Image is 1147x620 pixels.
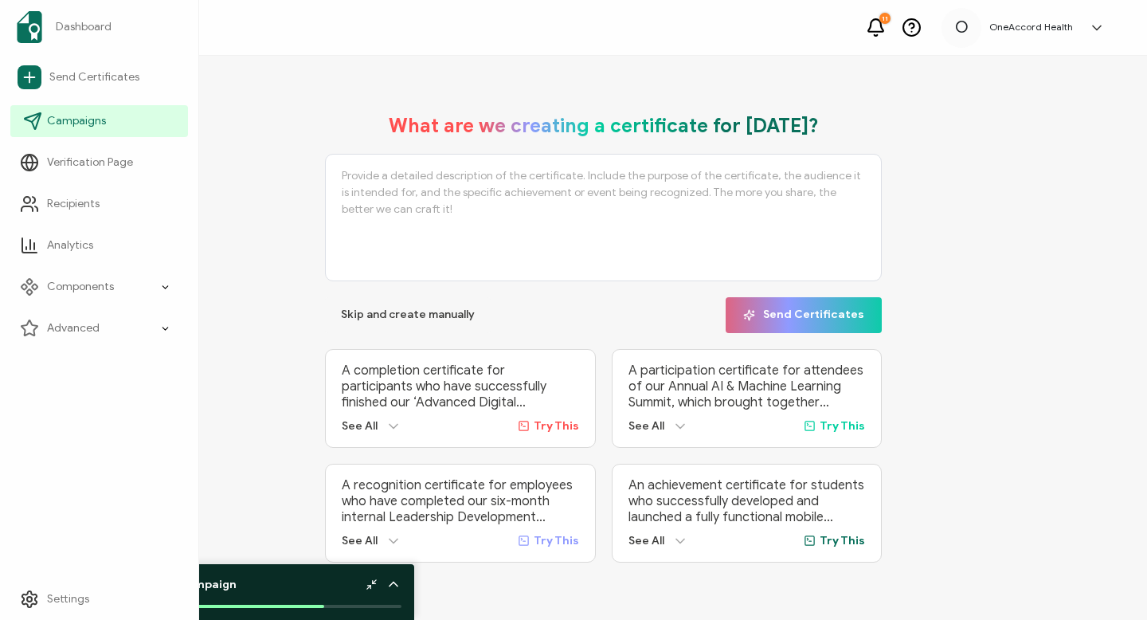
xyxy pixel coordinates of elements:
[49,69,139,85] span: Send Certificates
[389,114,819,138] h1: What are we creating a certificate for [DATE]?
[879,13,891,24] div: 11
[47,279,114,295] span: Components
[628,477,866,525] p: An achievement certificate for students who successfully developed and launched a fully functiona...
[989,22,1073,33] h5: OneAccord Health
[534,419,579,433] span: Try This
[47,155,133,171] span: Verification Page
[10,105,188,137] a: Campaigns
[10,59,188,96] a: Send Certificates
[342,363,579,410] p: A completion certificate for participants who have successfully finished our ‘Advanced Digital Ma...
[726,297,882,333] button: Send Certificates
[743,309,864,321] span: Send Certificates
[17,11,42,43] img: sertifier-logomark-colored.svg
[628,363,866,410] p: A participation certificate for attendees of our Annual AI & Machine Learning Summit, which broug...
[47,237,93,253] span: Analytics
[56,19,112,35] span: Dashboard
[1067,543,1147,620] iframe: Chat Widget
[534,534,579,547] span: Try This
[10,188,188,220] a: Recipients
[955,16,969,40] span: O
[10,5,188,49] a: Dashboard
[47,320,100,336] span: Advanced
[342,534,378,547] span: See All
[47,196,100,212] span: Recipients
[820,534,865,547] span: Try This
[10,583,188,615] a: Settings
[342,477,579,525] p: A recognition certificate for employees who have completed our six-month internal Leadership Deve...
[341,309,475,320] span: Skip and create manually
[325,297,491,333] button: Skip and create manually
[820,419,865,433] span: Try This
[628,534,664,547] span: See All
[10,230,188,261] a: Analytics
[342,419,378,433] span: See All
[178,578,237,591] b: Campaign
[47,113,106,129] span: Campaigns
[628,419,664,433] span: See All
[10,147,188,179] a: Verification Page
[47,591,89,607] span: Settings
